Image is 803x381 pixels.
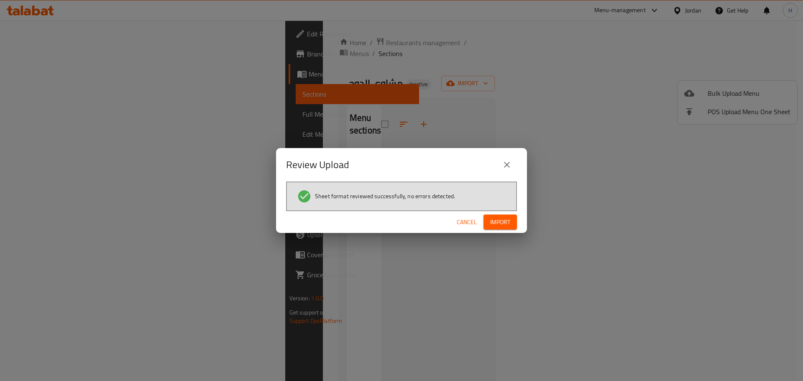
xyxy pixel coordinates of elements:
[497,155,517,175] button: close
[315,192,455,200] span: Sheet format reviewed successfully, no errors detected.
[457,217,477,228] span: Cancel
[286,158,349,171] h2: Review Upload
[453,215,480,230] button: Cancel
[483,215,517,230] button: Import
[490,217,510,228] span: Import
